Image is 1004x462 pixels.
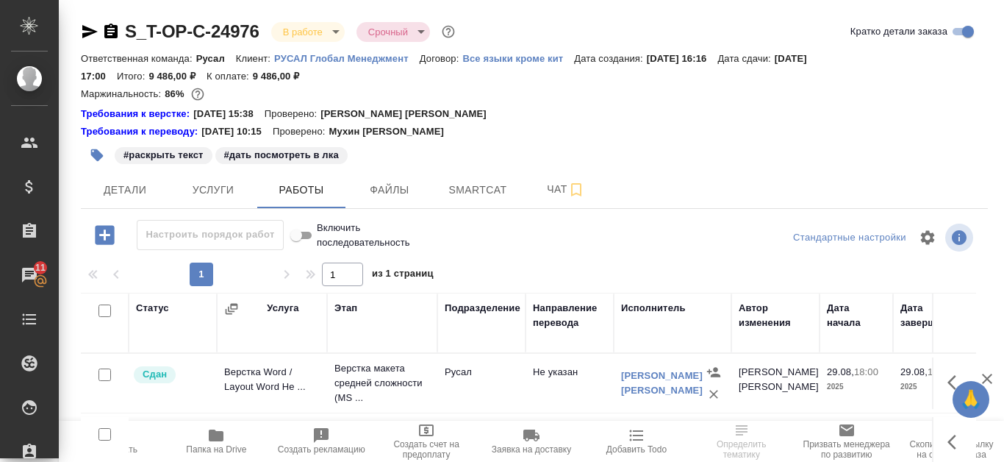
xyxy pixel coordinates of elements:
a: S_T-OP-C-24976 [125,21,259,41]
span: Файлы [354,181,425,199]
div: Услуга [267,301,298,316]
span: Кратко детали заказа [850,24,947,39]
p: Итого: [117,71,148,82]
button: Доп статусы указывают на важность/срочность заказа [439,22,458,41]
p: [DATE] 16:16 [647,53,718,64]
p: Дата сдачи: [717,53,774,64]
button: Скопировать ссылку для ЯМессенджера [81,23,98,40]
button: 🙏 [953,381,989,418]
button: Скопировать ссылку на оценку заказа [899,421,1004,462]
span: Призвать менеджера по развитию [803,439,890,460]
span: Папка на Drive [186,444,246,455]
p: К оплате: [207,71,253,82]
span: Скопировать ссылку на оценку заказа [908,439,995,460]
button: Скопировать ссылку [102,23,120,40]
a: Все языки кроме кит [462,51,574,64]
span: Smartcat [442,181,513,199]
button: Создать рекламацию [269,421,374,462]
div: Исполнитель [621,301,686,316]
button: Срочный [364,26,412,38]
p: 19:00 [928,366,952,377]
p: Клиент: [236,53,274,64]
button: Сгруппировать [224,302,239,316]
button: Пересчитать [59,421,164,462]
div: Менеджер проверил работу исполнителя, передает ее на следующий этап [132,365,209,385]
div: В работе [271,22,345,42]
button: Здесь прячутся важные кнопки [939,424,974,460]
p: 2025 [900,380,959,394]
span: Настроить таблицу [910,220,945,255]
svg: Подписаться [567,181,585,199]
div: Этап [334,301,357,316]
span: Заявка на доставку [492,444,571,455]
div: Нажми, чтобы открыть папку с инструкцией [81,107,193,121]
span: Добавить Todo [606,444,667,455]
td: Русал [437,358,526,409]
span: Работы [266,181,337,199]
p: [DATE] 15:38 [193,107,265,121]
p: Сдан [143,367,167,382]
p: #раскрыть текст [123,148,204,163]
button: Определить тематику [689,421,794,462]
button: 1076.36 RUB; [188,85,207,104]
p: Мухин [PERSON_NAME] [329,124,455,139]
div: Нажми, чтобы открыть папку с инструкцией [81,124,201,139]
div: Автор изменения [739,301,812,330]
p: 9 486,00 ₽ [253,71,311,82]
a: 11 [4,257,55,294]
p: РУСАЛ Глобал Менеджмент [274,53,420,64]
div: Подразделение [445,301,520,316]
a: Требования к верстке: [81,107,193,121]
button: Создать счет на предоплату [374,421,479,462]
p: 29.08, [900,366,928,377]
td: Не указан [526,358,614,409]
p: 18:00 [854,366,878,377]
p: [DATE] 10:15 [201,124,273,139]
p: Русал [196,53,236,64]
span: Посмотреть информацию [945,224,976,252]
button: В работе [279,26,327,38]
p: 86% [165,88,187,99]
button: Назначить [703,361,725,383]
span: Детали [90,181,160,199]
span: 11 [26,260,54,275]
p: [PERSON_NAME] [PERSON_NAME] [320,107,498,121]
div: Направление перевода [533,301,606,330]
p: 29.08, [827,366,854,377]
div: Дата завершения [900,301,959,330]
p: Проверено: [273,124,329,139]
p: 9 486,00 ₽ [148,71,207,82]
span: Услуги [178,181,248,199]
span: дать посмотреть в лка [214,148,349,160]
td: [PERSON_NAME] [PERSON_NAME] [731,358,820,409]
p: Договор: [420,53,463,64]
span: Включить последовательность [317,221,410,250]
span: из 1 страниц [372,265,434,286]
span: 🙏 [958,384,983,415]
div: Дата начала [827,301,886,330]
p: Верстка макета средней сложности (MS ... [334,361,430,405]
td: Верстка Word / Layout Word Не ... [217,358,327,409]
p: Проверено: [265,107,321,121]
div: Статус [136,301,169,316]
button: Удалить [703,383,725,405]
p: Ответственная команда: [81,53,196,64]
a: Требования к переводу: [81,124,201,139]
a: РУСАЛ Глобал Менеджмент [274,51,420,64]
button: Добавить Todo [584,421,689,462]
p: #дать посмотреть в лка [224,148,339,163]
a: [PERSON_NAME] [PERSON_NAME] [621,370,703,396]
div: split button [789,227,910,249]
p: 2025 [827,380,886,394]
p: Дата создания: [574,53,646,64]
p: Маржинальность: [81,88,165,99]
button: Папка на Drive [164,421,269,462]
span: Определить тематику [698,439,785,460]
span: Создать счет на предоплату [383,439,470,460]
p: Все языки кроме кит [462,53,574,64]
button: Добавить работу [85,220,125,250]
button: Призвать менеджера по развитию [794,421,899,462]
button: Заявка на доставку [479,421,584,462]
button: Добавить тэг [81,139,113,171]
span: Создать рекламацию [278,444,365,455]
